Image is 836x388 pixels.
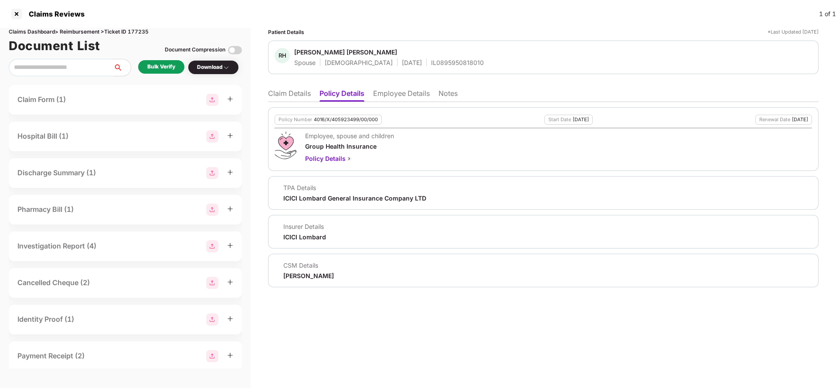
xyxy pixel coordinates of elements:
li: Claim Details [268,89,311,102]
div: ICICI Lombard [283,233,326,241]
div: Document Compression [165,46,225,54]
div: Claims Dashboard > Reimbursement > Ticket ID 177235 [9,28,242,36]
div: Claim Form (1) [17,94,66,105]
div: Cancelled Cheque (2) [17,277,90,288]
div: CSM Details [283,261,334,269]
img: svg+xml;base64,PHN2ZyBpZD0iR3JvdXBfMjg4MTMiIGRhdGEtbmFtZT0iR3JvdXAgMjg4MTMiIHhtbG5zPSJodHRwOi8vd3... [206,350,218,362]
span: plus [227,96,233,102]
img: svg+xml;base64,PHN2ZyBpZD0iVG9nZ2xlLTMyeDMyIiB4bWxucz0iaHR0cDovL3d3dy53My5vcmcvMjAwMC9zdmciIHdpZH... [228,43,242,57]
span: search [113,64,131,71]
span: plus [227,316,233,322]
div: 4016/X/405923499/00/000 [314,117,378,123]
div: Patient Details [268,28,304,36]
div: IL0895950818010 [431,58,484,67]
span: plus [227,242,233,248]
div: Start Date [548,117,571,123]
span: plus [227,352,233,358]
img: svg+xml;base64,PHN2ZyB4bWxucz0iaHR0cDovL3d3dy53My5vcmcvMjAwMC9zdmciIHdpZHRoPSI0OS4zMiIgaGVpZ2h0PS... [275,132,296,159]
div: Claims Reviews [24,10,85,18]
div: RH [275,48,290,63]
img: svg+xml;base64,PHN2ZyBpZD0iR3JvdXBfMjg4MTMiIGRhdGEtbmFtZT0iR3JvdXAgMjg4MTMiIHhtbG5zPSJodHRwOi8vd3... [206,130,218,143]
span: plus [227,206,233,212]
div: ICICI Lombard General Insurance Company LTD [283,194,426,202]
div: Bulk Verify [147,63,175,71]
div: [PERSON_NAME] [PERSON_NAME] [294,48,397,56]
span: plus [227,133,233,139]
img: svg+xml;base64,PHN2ZyBpZD0iR3JvdXBfMjg4MTMiIGRhdGEtbmFtZT0iR3JvdXAgMjg4MTMiIHhtbG5zPSJodHRwOi8vd3... [206,204,218,216]
div: Spouse [294,58,316,67]
img: svg+xml;base64,PHN2ZyBpZD0iR3JvdXBfMjg4MTMiIGRhdGEtbmFtZT0iR3JvdXAgMjg4MTMiIHhtbG5zPSJodHRwOi8vd3... [206,167,218,179]
button: search [113,59,131,76]
img: svg+xml;base64,PHN2ZyBpZD0iRHJvcGRvd24tMzJ4MzIiIHhtbG5zPSJodHRwOi8vd3d3LnczLm9yZy8yMDAwL3N2ZyIgd2... [223,64,230,71]
div: 1 of 1 [819,9,836,19]
div: Group Health Insurance [305,142,394,150]
li: Policy Details [319,89,364,102]
div: Renewal Date [759,117,790,123]
div: TPA Details [283,184,426,192]
h1: Document List [9,36,100,55]
div: Employee, spouse and children [305,132,394,140]
span: plus [227,279,233,285]
div: Pharmacy Bill (1) [17,204,74,215]
li: Notes [438,89,458,102]
div: *Last Updated [DATE] [768,28,819,36]
div: Hospital Bill (1) [17,131,68,142]
div: Policy Details [305,154,394,163]
div: [DEMOGRAPHIC_DATA] [325,58,393,67]
div: Insurer Details [283,222,326,231]
div: [DATE] [402,58,422,67]
img: svg+xml;base64,PHN2ZyBpZD0iR3JvdXBfMjg4MTMiIGRhdGEtbmFtZT0iR3JvdXAgMjg4MTMiIHhtbG5zPSJodHRwOi8vd3... [206,277,218,289]
div: Identity Proof (1) [17,314,74,325]
div: [PERSON_NAME] [283,272,334,280]
div: Payment Receipt (2) [17,351,85,361]
div: Download [197,63,230,71]
div: [DATE] [792,117,808,123]
div: Discharge Summary (1) [17,167,96,178]
div: Investigation Report (4) [17,241,96,252]
img: svg+xml;base64,PHN2ZyBpZD0iR3JvdXBfMjg4MTMiIGRhdGEtbmFtZT0iR3JvdXAgMjg4MTMiIHhtbG5zPSJodHRwOi8vd3... [206,94,218,106]
span: plus [227,169,233,175]
img: svg+xml;base64,PHN2ZyBpZD0iQmFjay0yMHgyMCIgeG1sbnM9Imh0dHA6Ly93d3cudzMub3JnLzIwMDAvc3ZnIiB3aWR0aD... [346,155,353,162]
img: svg+xml;base64,PHN2ZyBpZD0iR3JvdXBfMjg4MTMiIGRhdGEtbmFtZT0iR3JvdXAgMjg4MTMiIHhtbG5zPSJodHRwOi8vd3... [206,313,218,326]
img: svg+xml;base64,PHN2ZyBpZD0iR3JvdXBfMjg4MTMiIGRhdGEtbmFtZT0iR3JvdXAgMjg4MTMiIHhtbG5zPSJodHRwOi8vd3... [206,240,218,252]
div: Policy Number [279,117,312,123]
div: [DATE] [573,117,589,123]
li: Employee Details [373,89,430,102]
